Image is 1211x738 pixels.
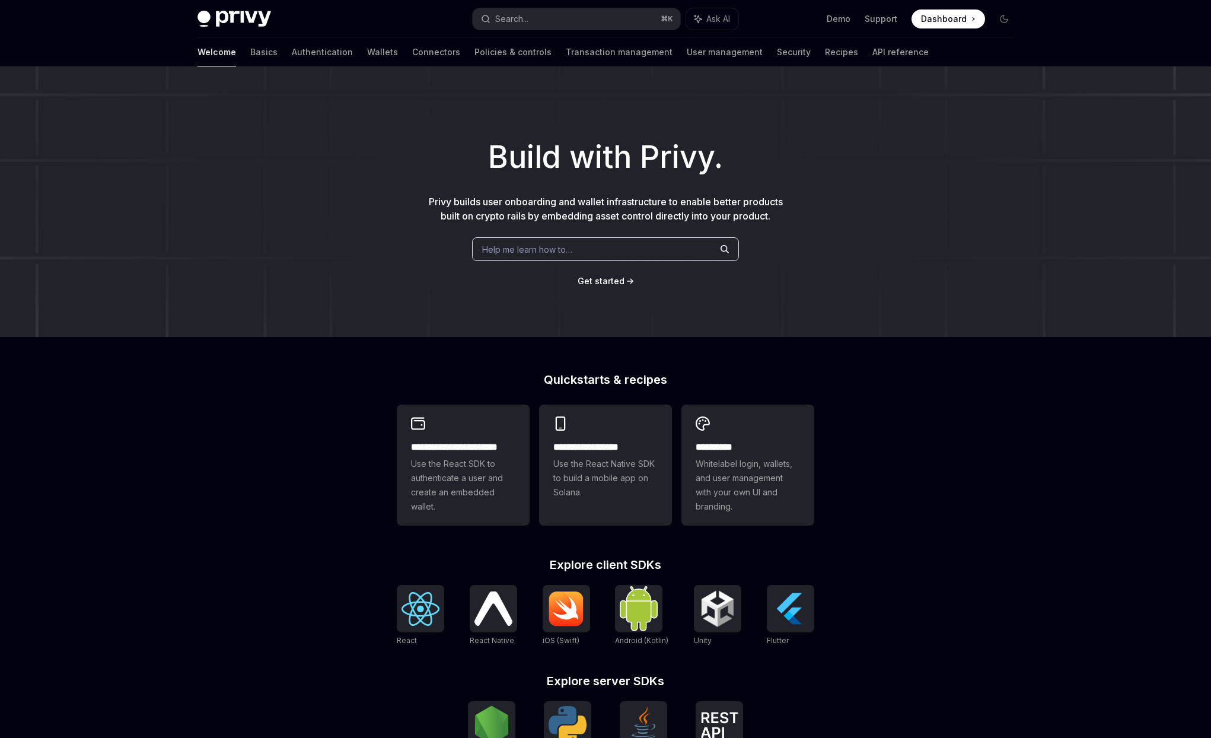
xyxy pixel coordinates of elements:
[865,13,897,25] a: Support
[543,585,590,647] a: iOS (Swift)iOS (Swift)
[401,592,439,626] img: React
[473,8,680,30] button: Search...⌘K
[292,38,353,66] a: Authentication
[543,636,579,645] span: iOS (Swift)
[495,12,528,26] div: Search...
[197,38,236,66] a: Welcome
[686,8,738,30] button: Ask AI
[578,275,624,287] a: Get started
[661,14,673,24] span: ⌘ K
[615,585,668,647] a: Android (Kotlin)Android (Kotlin)
[412,38,460,66] a: Connectors
[912,9,985,28] a: Dashboard
[696,457,800,514] span: Whitelabel login, wallets, and user management with your own UI and branding.
[470,636,514,645] span: React Native
[482,243,572,256] span: Help me learn how to…
[397,636,417,645] span: React
[825,38,858,66] a: Recipes
[578,276,624,286] span: Get started
[872,38,929,66] a: API reference
[767,636,789,645] span: Flutter
[694,585,741,647] a: UnityUnity
[411,457,515,514] span: Use the React SDK to authenticate a user and create an embedded wallet.
[474,591,512,625] img: React Native
[777,38,811,66] a: Security
[767,585,814,647] a: FlutterFlutter
[687,38,763,66] a: User management
[397,675,814,687] h2: Explore server SDKs
[553,457,658,500] span: Use the React Native SDK to build a mobile app on Solana.
[681,405,814,526] a: **** *****Whitelabel login, wallets, and user management with your own UI and branding.
[699,590,737,628] img: Unity
[19,134,1192,180] h1: Build with Privy.
[620,586,658,631] img: Android (Kotlin)
[397,374,814,386] h2: Quickstarts & recipes
[250,38,278,66] a: Basics
[694,636,712,645] span: Unity
[397,559,814,571] h2: Explore client SDKs
[397,585,444,647] a: ReactReact
[367,38,398,66] a: Wallets
[539,405,672,526] a: **** **** **** ***Use the React Native SDK to build a mobile app on Solana.
[827,13,850,25] a: Demo
[995,9,1014,28] button: Toggle dark mode
[700,712,738,738] img: REST API
[429,196,783,222] span: Privy builds user onboarding and wallet infrastructure to enable better products built on crypto ...
[547,591,585,626] img: iOS (Swift)
[474,38,552,66] a: Policies & controls
[772,590,810,628] img: Flutter
[706,13,730,25] span: Ask AI
[197,11,271,27] img: dark logo
[615,636,668,645] span: Android (Kotlin)
[921,13,967,25] span: Dashboard
[470,585,517,647] a: React NativeReact Native
[566,38,673,66] a: Transaction management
